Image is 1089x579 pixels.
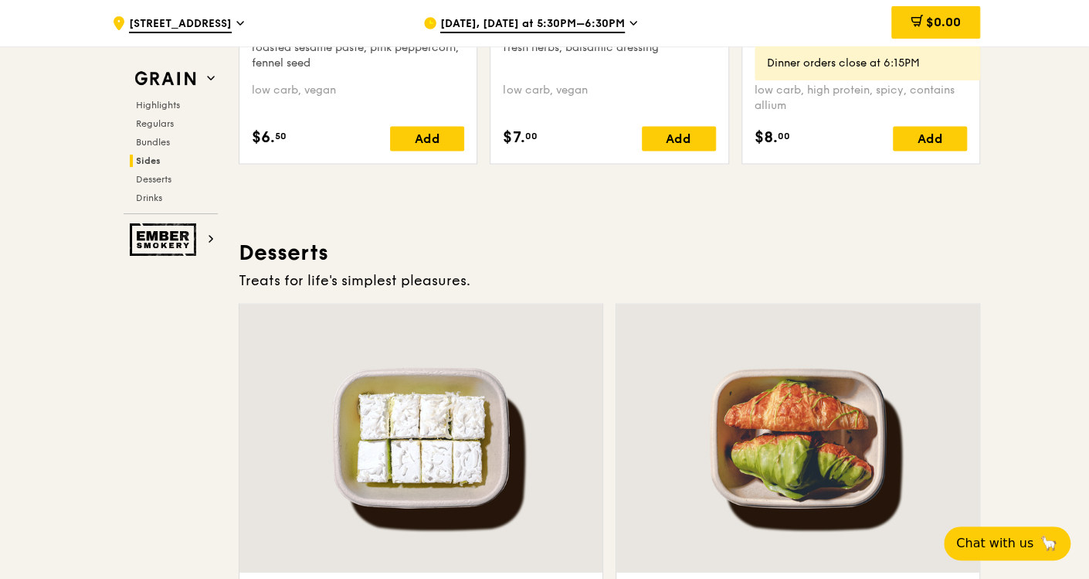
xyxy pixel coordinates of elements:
[642,126,716,151] div: Add
[130,223,201,256] img: Ember Smokery web logo
[390,126,464,151] div: Add
[129,16,232,33] span: [STREET_ADDRESS]
[136,118,174,129] span: Regulars
[136,137,170,148] span: Bundles
[239,269,980,291] div: Treats for life's simplest pleasures.
[767,56,968,71] div: Dinner orders close at 6:15PM
[944,526,1070,560] button: Chat with us🦙
[503,83,715,114] div: low carb, vegan
[755,126,778,149] span: $8.
[252,40,464,71] div: roasted sesame paste, pink peppercorn, fennel seed
[440,16,625,33] span: [DATE], [DATE] at 5:30PM–6:30PM
[956,534,1033,553] span: Chat with us
[926,15,961,29] span: $0.00
[136,100,180,111] span: Highlights
[136,192,162,203] span: Drinks
[136,174,171,185] span: Desserts
[503,126,524,149] span: $7.
[778,130,790,142] span: 00
[1040,534,1058,553] span: 🦙
[893,126,967,151] div: Add
[252,126,275,149] span: $6.
[755,83,967,114] div: low carb, high protein, spicy, contains allium
[524,130,537,142] span: 00
[503,40,715,56] div: fresh herbs, balsamic dressing
[275,130,287,142] span: 50
[130,65,201,93] img: Grain web logo
[136,155,161,166] span: Sides
[239,238,980,266] h3: Desserts
[252,83,464,114] div: low carb, vegan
